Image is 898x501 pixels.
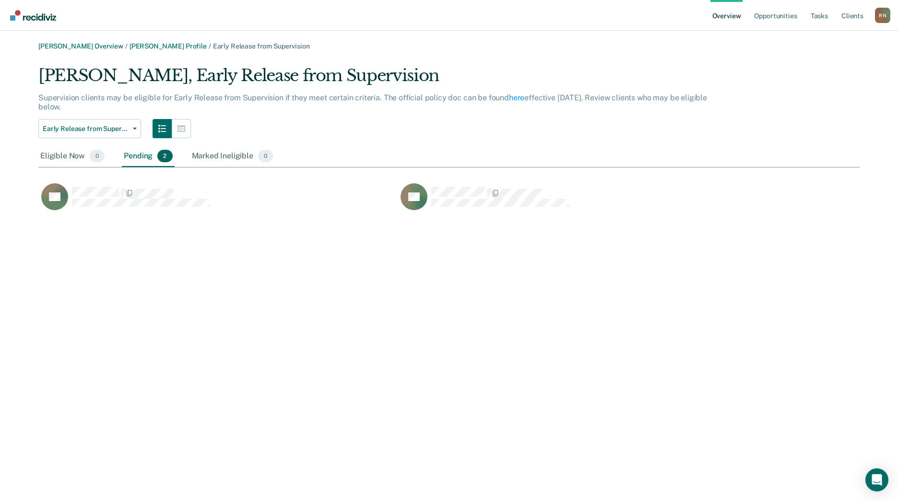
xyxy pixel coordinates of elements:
[190,146,275,167] div: Marked Ineligible0
[122,146,174,167] div: Pending2
[38,119,141,138] button: Early Release from Supervision
[258,150,273,162] span: 0
[38,183,398,221] div: CaseloadOpportunityCell-01070345
[38,66,712,93] div: [PERSON_NAME], Early Release from Supervision
[90,150,105,162] span: 0
[509,93,524,102] a: here
[207,42,213,50] span: /
[875,8,890,23] button: Profile dropdown button
[38,93,707,111] p: Supervision clients may be eligible for Early Release from Supervision if they meet certain crite...
[123,42,130,50] span: /
[865,468,888,491] div: Open Intercom Messenger
[38,146,106,167] div: Eligible Now0
[43,125,129,133] span: Early Release from Supervision
[398,183,757,221] div: CaseloadOpportunityCell-03980688
[213,42,310,50] span: Early Release from Supervision
[38,42,123,50] a: [PERSON_NAME] Overview
[875,8,890,23] div: R N
[157,150,172,162] span: 2
[10,10,56,21] img: Recidiviz
[130,42,207,50] a: [PERSON_NAME] Profile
